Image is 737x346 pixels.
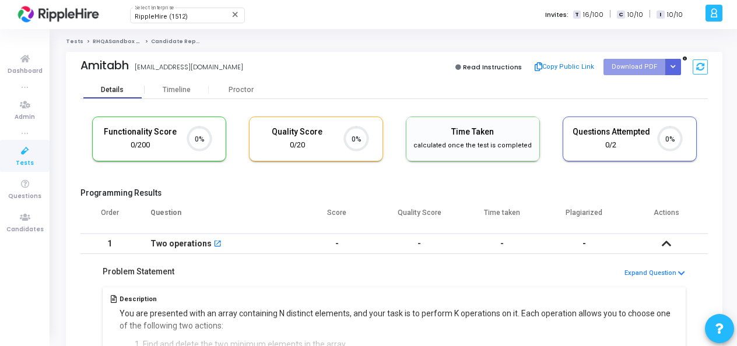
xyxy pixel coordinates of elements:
h5: Functionality Score [101,127,180,137]
p: You are presented with an array containing N distinct elements, and your task is to perform K ope... [120,308,678,332]
h5: Quality Score [258,127,336,137]
span: Tests [16,158,34,168]
h5: Problem Statement [103,267,174,277]
span: Read Instructions [463,62,522,72]
h5: Description [120,295,678,303]
button: Expand Question [624,268,686,279]
span: Dashboard [8,66,43,76]
span: 16/100 [583,10,603,20]
th: Plagiarized [543,201,625,234]
span: Candidates [6,225,44,235]
div: 0/2 [572,140,650,151]
h5: Time Taken [411,127,534,137]
div: 0/20 [258,140,336,151]
th: Quality Score [378,201,460,234]
span: RippleHire (1512) [135,13,188,20]
div: Button group with nested dropdown [665,59,681,75]
a: RHQASandbox Coding Assessment [93,38,195,45]
td: - [296,234,378,254]
div: [EMAIL_ADDRESS][DOMAIN_NAME] [135,62,243,72]
h5: Questions Attempted [572,127,650,137]
span: C [617,10,624,19]
span: Questions [8,192,41,202]
span: | [609,8,611,20]
td: - [378,234,460,254]
th: Order [80,201,139,234]
th: Time taken [461,201,543,234]
nav: breadcrumb [66,38,722,45]
span: 10/10 [667,10,683,20]
span: | [649,8,651,20]
span: Admin [15,112,35,122]
a: Tests [66,38,83,45]
th: Question [139,201,296,234]
img: logo [15,3,102,26]
span: calculated once the test is completed [413,142,532,149]
mat-icon: Clear [231,10,240,19]
th: Actions [626,201,708,234]
td: 1 [80,234,139,254]
div: Proctor [209,86,273,94]
th: Score [296,201,378,234]
div: Timeline [163,86,191,94]
span: I [657,10,664,19]
span: Candidate Report [151,38,205,45]
mat-icon: open_in_new [213,241,222,249]
div: 0/200 [101,140,180,151]
div: Amitabh [80,59,129,72]
label: Invites: [545,10,568,20]
span: T [573,10,581,19]
div: Two operations [150,234,212,253]
div: Details [101,86,124,94]
td: - [461,234,543,254]
button: Copy Public Link [531,58,598,76]
span: - [582,239,586,248]
span: 10/10 [627,10,643,20]
h5: Programming Results [80,188,708,198]
button: Download PDF [603,59,665,75]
